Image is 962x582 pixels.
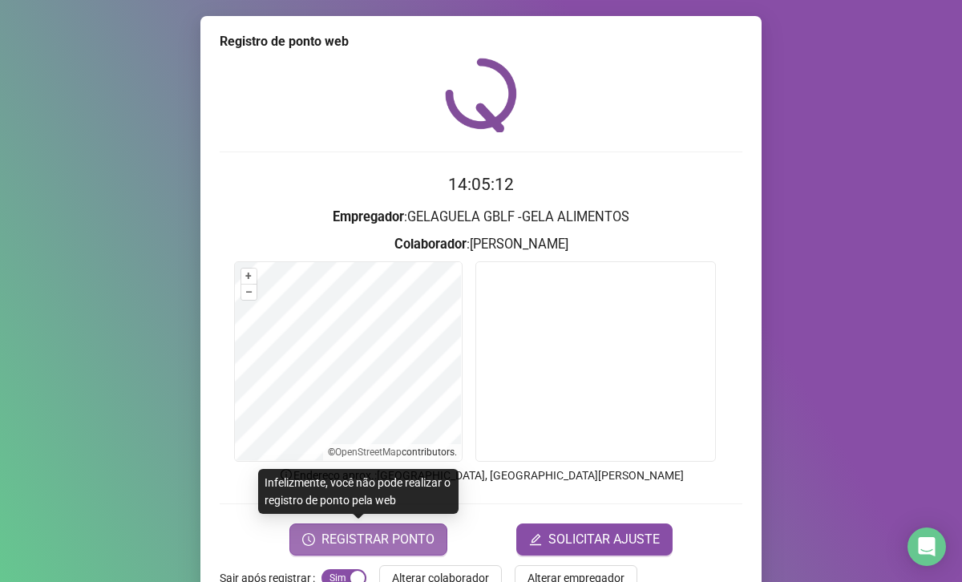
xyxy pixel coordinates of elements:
[907,527,946,566] div: Open Intercom Messenger
[529,533,542,546] span: edit
[448,175,514,194] time: 14:05:12
[333,209,404,224] strong: Empregador
[220,234,742,255] h3: : [PERSON_NAME]
[328,447,457,458] li: © contributors.
[321,530,435,549] span: REGISTRAR PONTO
[220,207,742,228] h3: : GELAGUELA GBLF -GELA ALIMENTOS
[394,236,467,252] strong: Colaborador
[548,530,660,549] span: SOLICITAR AJUSTE
[516,523,673,556] button: editSOLICITAR AJUSTE
[335,447,402,458] a: OpenStreetMap
[302,533,315,546] span: clock-circle
[279,467,293,482] span: info-circle
[241,285,257,300] button: –
[445,58,517,132] img: QRPoint
[220,467,742,484] p: Endereço aprox. : [GEOGRAPHIC_DATA], [GEOGRAPHIC_DATA][PERSON_NAME]
[258,469,459,514] div: Infelizmente, você não pode realizar o registro de ponto pela web
[289,523,447,556] button: REGISTRAR PONTO
[241,269,257,284] button: +
[220,32,742,51] div: Registro de ponto web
